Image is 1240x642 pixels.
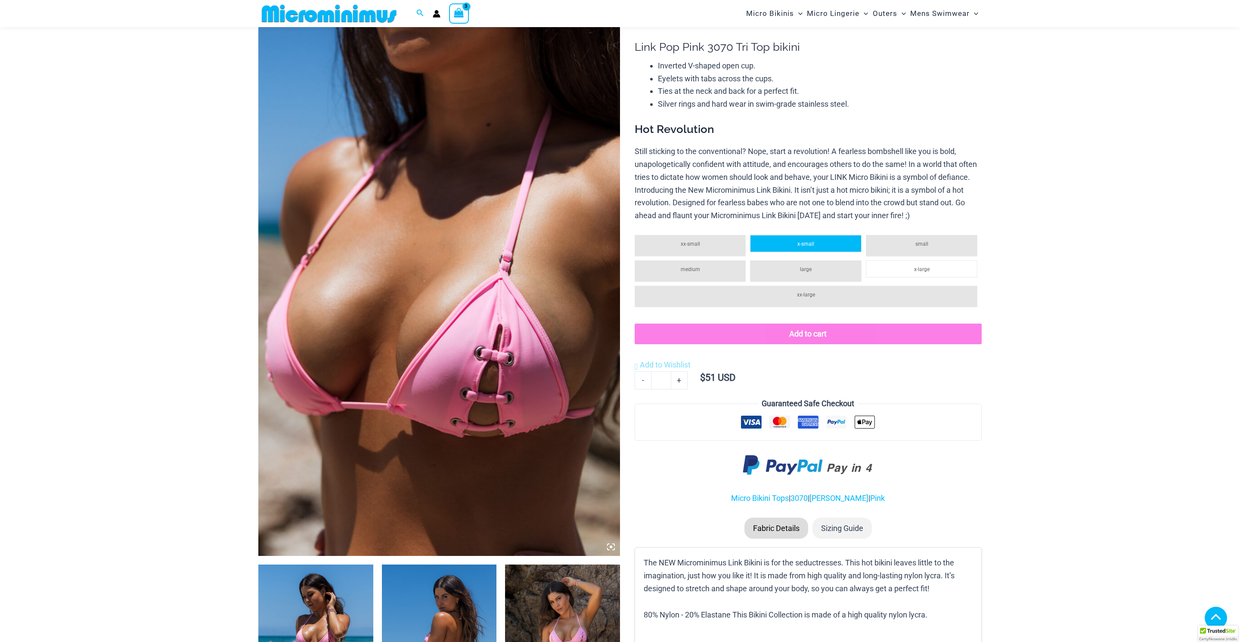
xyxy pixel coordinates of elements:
[635,40,982,54] h1: Link Pop Pink 3070 Tri Top bikini
[758,397,858,410] legend: Guaranteed Safe Checkout
[807,3,859,25] span: Micro Lingerie
[416,8,424,19] a: Search icon link
[731,494,789,503] a: Micro Bikini Tops
[658,98,982,111] li: Silver rings and hard wear in swim-grade stainless steel.
[635,260,746,282] li: medium
[744,518,808,539] li: Fabric Details
[635,324,982,344] button: Add to cart
[750,260,862,282] li: large
[743,1,982,26] nav: Site Navigation
[635,145,982,222] p: Still sticking to the conventional? Nope, start a revolution! A fearless bombshell like you is bo...
[870,494,885,503] a: Pink
[658,59,982,72] li: Inverted V-shaped open cup.
[897,3,906,25] span: Menu Toggle
[809,494,868,503] a: [PERSON_NAME]
[914,266,930,272] span: x-large
[797,292,815,298] span: xx-large
[258,14,620,556] img: Link Pop Pink 3070 Top
[873,3,897,25] span: Outers
[635,358,691,371] a: Add to Wishlist
[651,371,671,389] input: Product quantity
[671,371,688,389] a: +
[746,3,794,25] span: Micro Bikinis
[859,3,868,25] span: Menu Toggle
[658,85,982,98] li: Ties at the neck and back for a perfect fit.
[681,266,700,272] span: medium
[970,3,978,25] span: Menu Toggle
[635,371,651,389] a: -
[635,492,982,505] p: | | |
[871,3,908,25] a: OutersMenu ToggleMenu Toggle
[700,372,705,383] span: $
[258,4,400,23] img: MM SHOP LOGO FLAT
[866,235,977,256] li: small
[866,260,977,278] li: x-large
[658,72,982,85] li: Eyelets with tabs across the cups.
[744,3,805,25] a: Micro BikinisMenu ToggleMenu Toggle
[908,3,980,25] a: Mens SwimwearMenu ToggleMenu Toggle
[1198,626,1238,642] div: TrustedSite Certified
[449,3,469,23] a: View Shopping Cart, 3 items
[433,10,440,18] a: Account icon link
[635,286,977,307] li: xx-large
[640,360,691,369] span: Add to Wishlist
[681,241,700,247] span: xx-small
[644,608,973,621] p: 80% Nylon - 20% Elastane This Bikini Collection is made of a high quality nylon lycra.
[797,241,814,247] span: x-small
[805,3,870,25] a: Micro LingerieMenu ToggleMenu Toggle
[635,235,746,256] li: xx-small
[790,494,808,503] a: 3070
[750,235,862,252] li: x-small
[635,122,982,137] h3: Hot Revolution
[910,3,970,25] span: Mens Swimwear
[794,3,803,25] span: Menu Toggle
[915,241,928,247] span: small
[700,372,735,383] bdi: 51 USD
[800,266,812,272] span: large
[812,518,872,539] li: Sizing Guide
[644,556,973,595] p: The NEW Microminimus Link Bikini is for the seductresses. This hot bikini leaves little to the im...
